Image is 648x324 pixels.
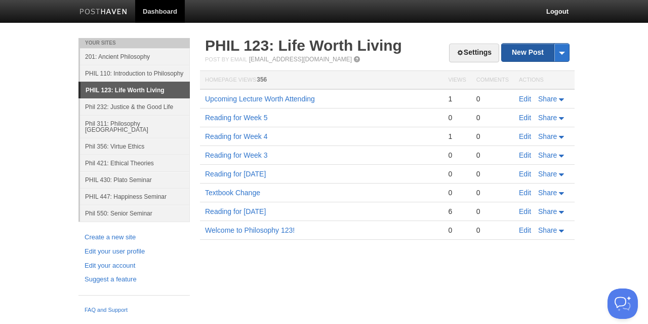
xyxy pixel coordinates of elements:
[80,65,190,82] a: PHIL 110: Introduction to Philosophy
[476,132,509,141] div: 0
[448,207,466,216] div: 6
[514,71,575,90] th: Actions
[448,151,466,160] div: 0
[476,113,509,122] div: 0
[205,226,295,234] a: Welcome to Philosophy 123!
[538,189,557,197] span: Share
[249,56,352,63] a: [EMAIL_ADDRESS][DOMAIN_NAME]
[476,207,509,216] div: 0
[205,56,247,62] span: Post by Email
[80,205,190,222] a: Phil 550: Senior Seminar
[538,170,557,178] span: Share
[448,226,466,235] div: 0
[476,94,509,103] div: 0
[205,132,267,140] a: Reading for Week 4
[519,95,531,103] a: Edit
[85,261,184,271] a: Edit your account
[80,115,190,138] a: Phil 311: Philosophy [GEOGRAPHIC_DATA]
[205,37,402,54] a: PHIL 123: Life Worth Living
[85,274,184,285] a: Suggest a feature
[80,155,190,171] a: Phil 421: Ethical Theories
[538,207,557,215] span: Share
[205,170,266,178] a: Reading for [DATE]
[519,189,531,197] a: Edit
[448,94,466,103] div: 1
[448,169,466,178] div: 0
[443,71,471,90] th: Views
[80,138,190,155] a: Phil 356: Virtue Ethics
[257,76,267,83] span: 356
[519,226,531,234] a: Edit
[607,289,638,319] iframe: Help Scout Beacon - Open
[200,71,443,90] th: Homepage Views
[519,114,531,122] a: Edit
[538,114,557,122] span: Share
[79,9,128,16] img: Posthaven-bar
[519,207,531,215] a: Edit
[471,71,514,90] th: Comments
[448,132,466,141] div: 1
[519,132,531,140] a: Edit
[476,169,509,178] div: 0
[538,132,557,140] span: Share
[476,188,509,197] div: 0
[449,44,499,62] a: Settings
[80,82,190,98] a: PHIL 123: Life Worth Living
[448,188,466,197] div: 0
[519,151,531,159] a: Edit
[80,98,190,115] a: Phil 232: Justice & the Good Life
[538,151,557,159] span: Share
[85,232,184,243] a: Create a new site
[205,189,260,197] a: Textbook Change
[80,171,190,188] a: PHIL 430: Plato Seminar
[538,226,557,234] span: Share
[205,151,267,159] a: Reading for Week 3
[205,114,267,122] a: Reading for Week 5
[502,44,569,61] a: New Post
[205,207,266,215] a: Reading for [DATE]
[85,246,184,257] a: Edit your user profile
[519,170,531,178] a: Edit
[78,38,190,48] li: Your Sites
[85,306,184,315] a: FAQ and Support
[476,226,509,235] div: 0
[205,95,315,103] a: Upcoming Lecture Worth Attending
[538,95,557,103] span: Share
[80,48,190,65] a: 201: Ancient Philosophy
[476,151,509,160] div: 0
[80,188,190,205] a: PHIL 447: Happiness Seminar
[448,113,466,122] div: 0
